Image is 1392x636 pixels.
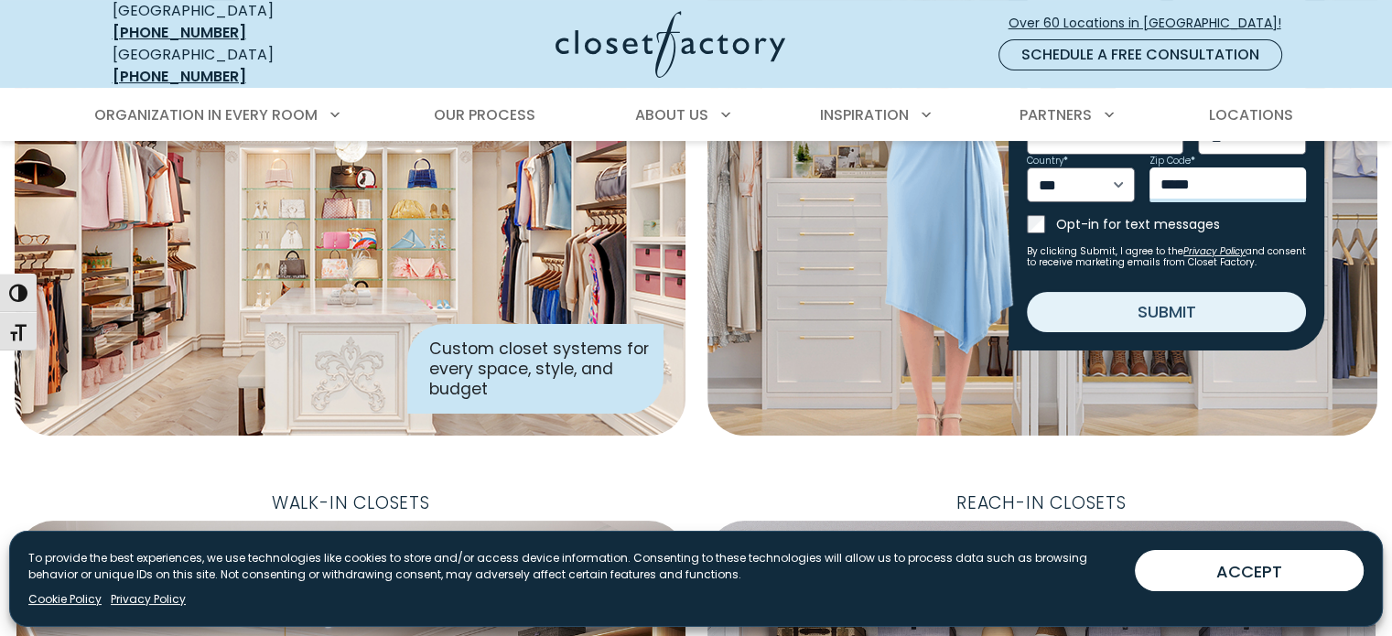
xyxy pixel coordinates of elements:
small: By clicking Submit, I agree to the and consent to receive marketing emails from Closet Factory. [1027,246,1306,268]
a: Privacy Policy [111,591,186,608]
span: About Us [635,104,708,125]
a: Over 60 Locations in [GEOGRAPHIC_DATA]! [1008,7,1297,39]
label: Zip Code [1149,156,1195,166]
span: Over 60 Locations in [GEOGRAPHIC_DATA]! [1009,14,1296,33]
label: Opt-in for text messages [1056,215,1306,233]
a: Privacy Policy [1183,244,1246,258]
span: Organization in Every Room [94,104,318,125]
button: Submit [1027,292,1306,332]
div: [GEOGRAPHIC_DATA] [113,44,378,88]
img: Closet Factory designed closet [15,42,685,436]
a: Schedule a Free Consultation [998,39,1282,70]
div: Custom closet systems for every space, style, and budget [407,324,664,414]
button: ACCEPT [1135,550,1364,591]
span: Partners [1020,104,1092,125]
img: Closet Factory Logo [556,11,785,78]
span: Locations [1208,104,1292,125]
span: Our Process [434,104,535,125]
label: Country [1027,156,1068,166]
nav: Primary Menu [81,90,1311,141]
span: Inspiration [820,104,909,125]
a: [PHONE_NUMBER] [113,22,246,43]
span: Walk-In Closets [257,487,445,521]
span: Reach-In Closets [942,487,1141,521]
a: [PHONE_NUMBER] [113,66,246,87]
a: Cookie Policy [28,591,102,608]
p: To provide the best experiences, we use technologies like cookies to store and/or access device i... [28,550,1120,583]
